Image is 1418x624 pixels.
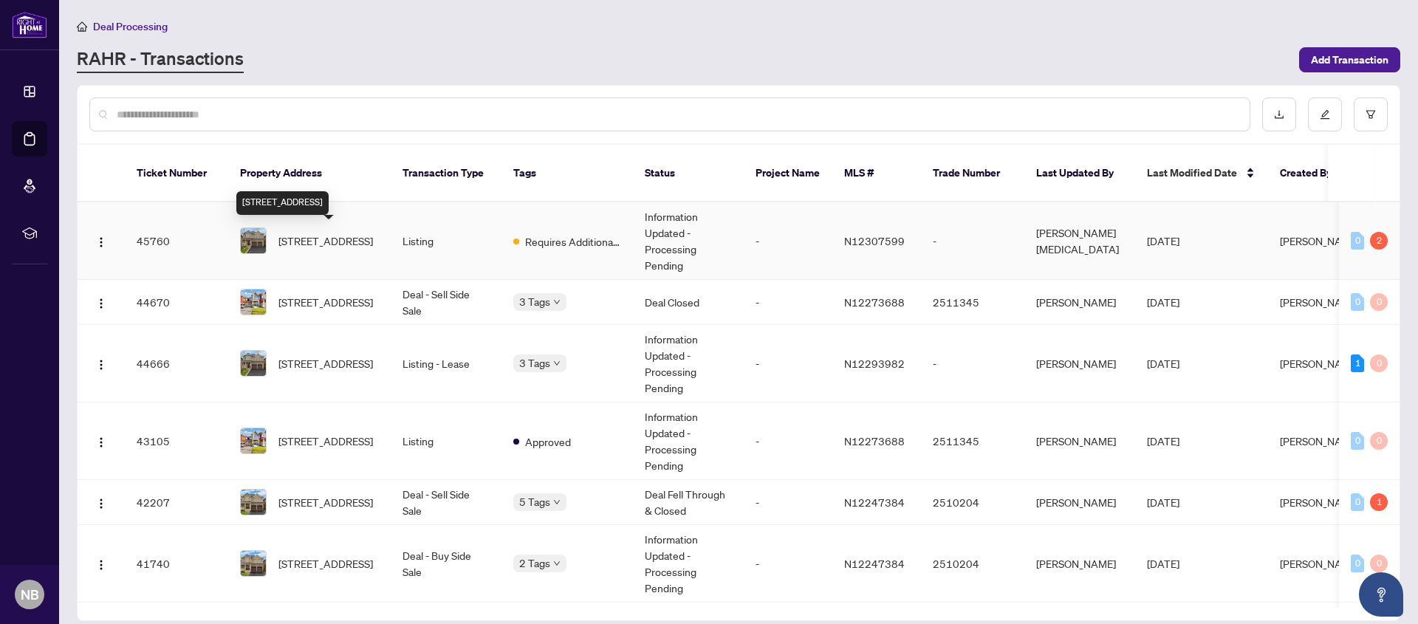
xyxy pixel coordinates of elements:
span: [PERSON_NAME] [1280,234,1360,247]
span: [STREET_ADDRESS] [278,555,373,572]
span: [DATE] [1147,234,1179,247]
button: Logo [89,552,113,575]
td: Deal - Buy Side Sale [391,525,501,603]
span: [PERSON_NAME] [1280,357,1360,370]
td: Listing - Lease [391,325,501,402]
div: 0 [1370,354,1388,372]
td: - [744,202,832,280]
th: Last Updated By [1024,145,1135,202]
span: filter [1366,109,1376,120]
span: edit [1320,109,1330,120]
span: [PERSON_NAME] [1280,557,1360,570]
img: Logo [95,236,107,248]
td: [PERSON_NAME] [1024,480,1135,525]
th: Last Modified Date [1135,145,1268,202]
button: Logo [89,490,113,514]
td: [PERSON_NAME] [1024,525,1135,603]
span: 5 Tags [519,493,550,510]
div: 0 [1370,293,1388,311]
td: [PERSON_NAME][MEDICAL_DATA] [1024,202,1135,280]
span: N12273688 [844,295,905,309]
td: - [744,480,832,525]
span: NB [21,584,39,605]
td: [PERSON_NAME] [1024,325,1135,402]
th: Trade Number [921,145,1024,202]
td: - [744,402,832,480]
div: 2 [1370,232,1388,250]
th: MLS # [832,145,921,202]
button: filter [1354,97,1388,131]
td: 2511345 [921,402,1024,480]
span: [DATE] [1147,357,1179,370]
span: N12293982 [844,357,905,370]
td: - [744,525,832,603]
span: [STREET_ADDRESS] [278,355,373,371]
button: Logo [89,352,113,375]
div: 0 [1370,432,1388,450]
td: [PERSON_NAME] [1024,280,1135,325]
span: Add Transaction [1311,48,1388,72]
div: 1 [1370,493,1388,511]
span: 2 Tags [519,555,550,572]
button: Add Transaction [1299,47,1400,72]
button: download [1262,97,1296,131]
button: Logo [89,290,113,314]
td: Deal - Sell Side Sale [391,280,501,325]
span: down [553,498,561,506]
span: N12247384 [844,557,905,570]
td: Listing [391,402,501,480]
img: thumbnail-img [241,551,266,576]
td: 2511345 [921,280,1024,325]
td: 44670 [125,280,228,325]
span: down [553,560,561,567]
td: - [921,202,1024,280]
span: Requires Additional Docs [525,233,621,250]
span: N12247384 [844,496,905,509]
th: Ticket Number [125,145,228,202]
div: 0 [1351,232,1364,250]
div: [STREET_ADDRESS] [236,191,329,215]
span: home [77,21,87,32]
td: 42207 [125,480,228,525]
div: 0 [1351,555,1364,572]
button: Logo [89,229,113,253]
img: thumbnail-img [241,490,266,515]
img: thumbnail-img [241,428,266,453]
span: [PERSON_NAME] [1280,434,1360,448]
div: 0 [1370,555,1388,572]
div: 0 [1351,432,1364,450]
th: Project Name [744,145,832,202]
span: [DATE] [1147,496,1179,509]
td: - [921,325,1024,402]
th: Created By [1268,145,1357,202]
td: Listing [391,202,501,280]
button: Logo [89,429,113,453]
button: Open asap [1359,572,1403,617]
img: logo [12,11,47,38]
span: [STREET_ADDRESS] [278,494,373,510]
div: 0 [1351,493,1364,511]
td: 44666 [125,325,228,402]
span: N12307599 [844,234,905,247]
td: Information Updated - Processing Pending [633,402,744,480]
span: Deal Processing [93,20,168,33]
td: 2510204 [921,480,1024,525]
td: Information Updated - Processing Pending [633,202,744,280]
td: Information Updated - Processing Pending [633,325,744,402]
td: 2510204 [921,525,1024,603]
img: thumbnail-img [241,289,266,315]
div: 1 [1351,354,1364,372]
img: Logo [95,359,107,371]
span: 3 Tags [519,293,550,310]
img: thumbnail-img [241,351,266,376]
span: Approved [525,433,571,450]
button: edit [1308,97,1342,131]
span: N12273688 [844,434,905,448]
span: [STREET_ADDRESS] [278,433,373,449]
td: 45760 [125,202,228,280]
a: RAHR - Transactions [77,47,244,73]
td: Deal Closed [633,280,744,325]
span: down [553,360,561,367]
div: 0 [1351,293,1364,311]
span: down [553,298,561,306]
